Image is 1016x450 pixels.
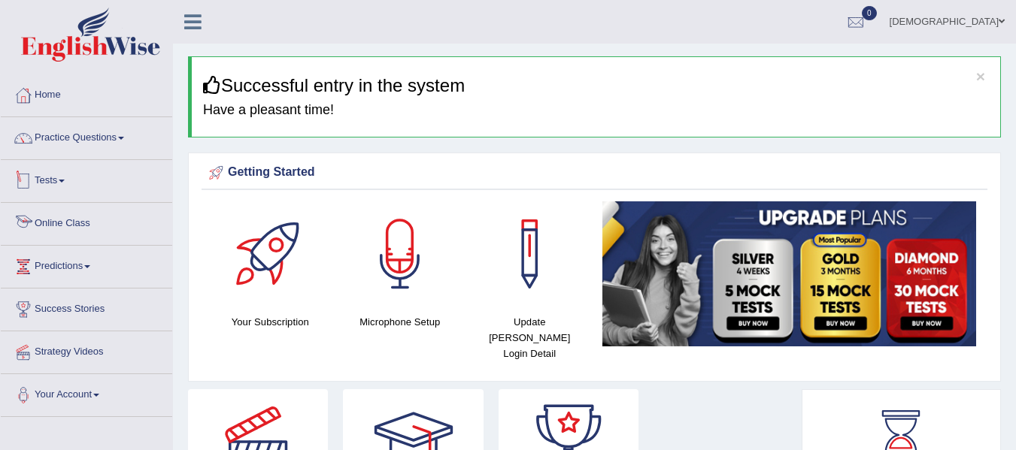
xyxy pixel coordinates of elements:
a: Tests [1,160,172,198]
a: Online Class [1,203,172,240]
h3: Successful entry in the system [203,76,989,95]
button: × [976,68,985,84]
a: Predictions [1,246,172,283]
a: Success Stories [1,288,172,326]
div: Getting Started [205,162,984,184]
span: 0 [862,6,877,20]
h4: Update [PERSON_NAME] Login Detail [472,314,587,361]
a: Strategy Videos [1,331,172,369]
h4: Your Subscription [213,314,328,330]
a: Your Account [1,374,172,412]
a: Practice Questions [1,117,172,155]
a: Home [1,74,172,112]
h4: Have a pleasant time! [203,103,989,118]
img: small5.jpg [602,201,977,346]
h4: Microphone Setup [343,314,458,330]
